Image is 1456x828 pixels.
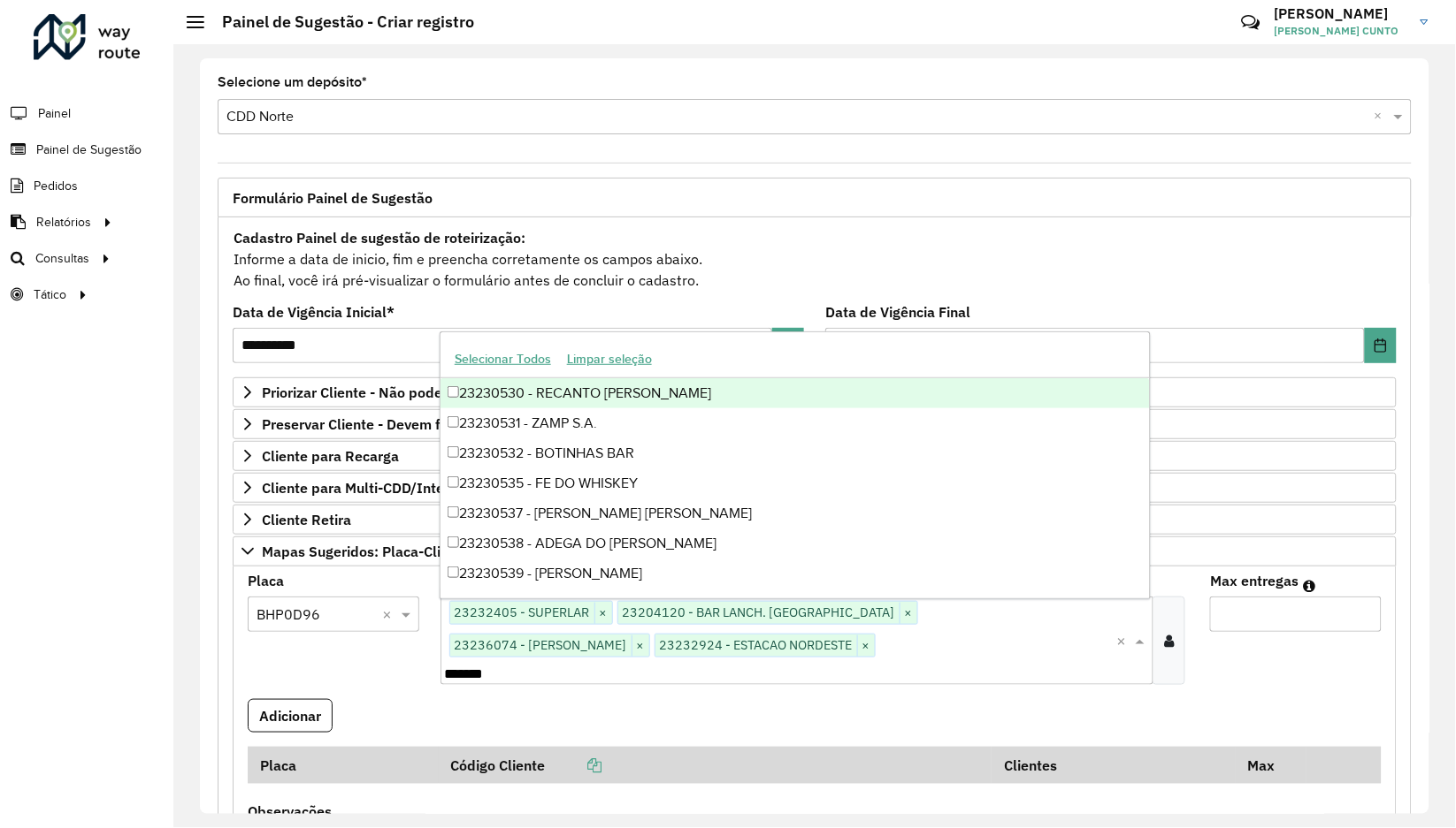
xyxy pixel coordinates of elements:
[1236,747,1307,784] th: Max
[248,699,333,733] button: Adicionar
[655,634,857,656] span: 23232924 - ESTACAO NORDESTE
[233,377,1397,407] a: Priorizar Cliente - Não podem ficar no buffer
[450,602,594,623] span: 23232405 - SUPERLAR
[262,449,399,463] span: Cliente para Recarga
[233,191,433,205] span: Formulário Painel de Sugestão
[233,536,1397,566] a: Mapas Sugeridos: Placa-Cliente
[545,756,602,774] a: Copiar
[34,177,78,195] span: Pedidos
[1232,4,1270,42] a: Contato Rápido
[439,747,992,784] th: Código Cliente
[248,570,284,591] label: Placa
[218,72,367,93] label: Selecione um depósito
[632,635,649,657] span: ×
[382,604,397,625] span: Clear all
[825,301,970,323] label: Data de Vigência Final
[34,285,66,304] span: Tático
[450,634,632,656] span: 23236074 - [PERSON_NAME]
[233,409,1397,439] a: Preservar Cliente - Devem ficar no buffer, não roteirizar
[1303,579,1315,593] em: Máximo de clientes que serão colocados na mesma rota com os clientes informados
[262,417,622,431] span: Preservar Cliente - Devem ficar no buffer, não roteirizar
[248,801,332,822] label: Observações
[772,328,804,363] button: Choose Date
[233,441,1397,471] a: Cliente para Recarga
[857,635,875,657] span: ×
[262,513,351,527] span: Cliente Retira
[1275,5,1407,22] h3: [PERSON_NAME]
[1116,630,1131,651] span: Clear all
[204,12,474,32] h2: Painel de Sugestão - Criar registro
[234,229,525,247] strong: Cadastro Painel de sugestão de roteirização:
[38,104,71,123] span: Painel
[262,481,511,495] span: Cliente para Multi-CDD/Internalização
[618,602,900,623] span: 23204120 - BAR LANCH. [GEOGRAPHIC_DATA]
[1275,23,1407,39] span: [PERSON_NAME] CUNTO
[441,408,1150,438] div: 23230531 - ZAMP S.A.
[36,213,91,232] span: Relatórios
[441,378,1150,408] div: 23230530 - RECANTO [PERSON_NAME]
[233,505,1397,535] a: Cliente Retira
[233,473,1397,503] a: Cliente para Multi-CDD/Internalização
[262,385,551,399] span: Priorizar Cliente - Não podem ficar no buffer
[594,603,612,624] span: ×
[441,468,1150,498] div: 23230535 - FE DO WHISKEY
[900,603,917,624] span: ×
[262,544,470,558] span: Mapas Sugeridos: Placa-Cliente
[1375,106,1390,127] span: Clear all
[248,747,439,784] th: Placa
[441,528,1150,558] div: 23230538 - ADEGA DO [PERSON_NAME]
[441,498,1150,528] div: 23230537 - [PERSON_NAME] [PERSON_NAME]
[440,331,1151,599] ng-dropdown-panel: Options list
[233,226,1397,292] div: Informe a data de inicio, fim e preencha corretamente os campos abaixo. Ao final, você irá pré-vi...
[35,249,89,268] span: Consultas
[1210,570,1299,591] label: Max entregas
[233,301,395,323] label: Data de Vigência Inicial
[559,346,660,373] button: Limpar seleção
[36,141,142,159] span: Painel de Sugestão
[992,747,1236,784] th: Clientes
[441,558,1150,589] div: 23230539 - [PERSON_NAME]
[1365,328,1397,363] button: Choose Date
[447,346,559,373] button: Selecionar Todos
[441,438,1150,468] div: 23230532 - BOTINHAS BAR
